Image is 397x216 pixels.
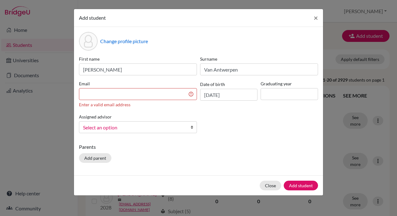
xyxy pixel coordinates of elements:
[79,56,197,62] label: First name
[79,101,197,108] div: Enter a valid email address
[309,9,323,27] button: Close
[79,32,98,51] div: Profile picture
[79,153,111,163] button: Add parent
[260,181,281,190] button: Close
[79,15,106,21] span: Add student
[200,89,257,101] input: dd/mm/yyyy
[79,143,318,151] p: Parents
[79,80,197,87] label: Email
[200,81,225,88] label: Date of birth
[79,113,112,120] label: Assigned advisor
[314,13,318,22] span: ×
[284,181,318,190] button: Add student
[83,123,185,132] span: Select an option
[200,56,318,62] label: Surname
[261,80,318,87] label: Graduating year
